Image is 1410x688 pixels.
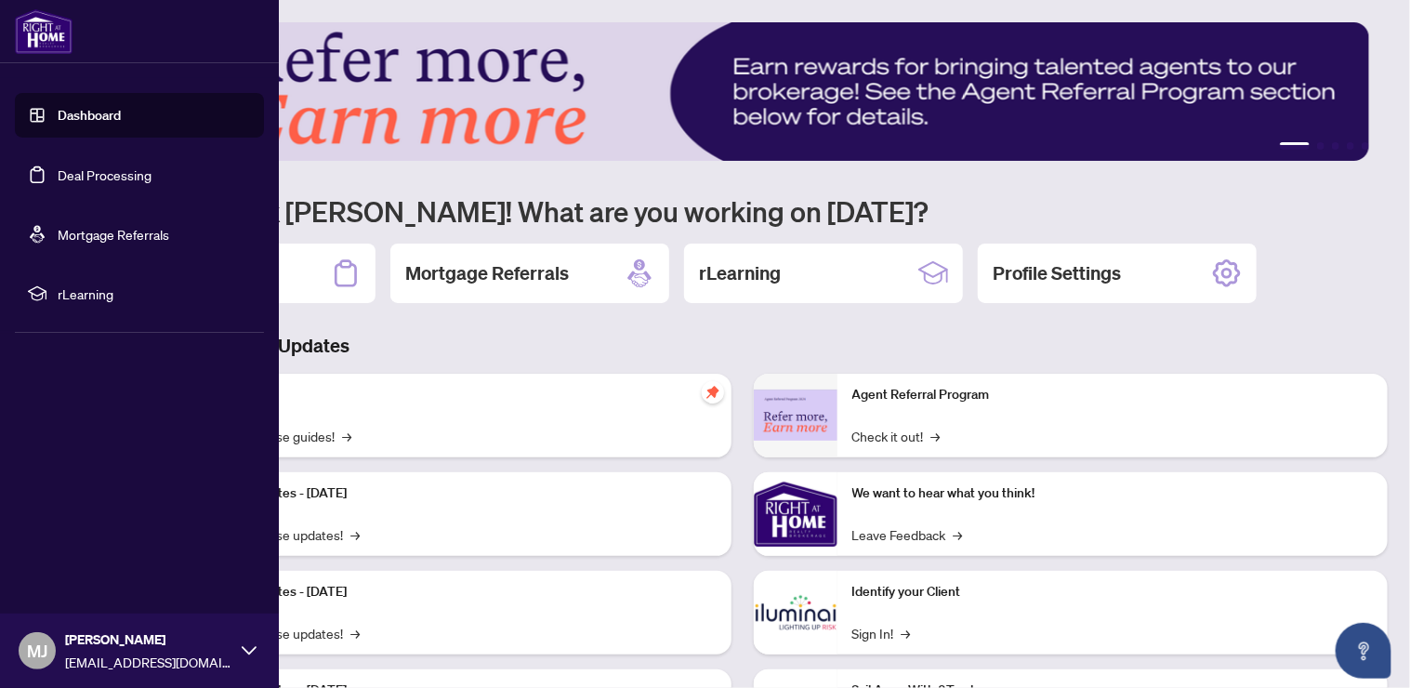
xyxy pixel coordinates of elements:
[852,385,1374,405] p: Agent Referral Program
[195,483,717,504] p: Platform Updates - [DATE]
[97,22,1369,161] img: Slide 0
[954,524,963,545] span: →
[27,638,47,664] span: MJ
[754,390,837,441] img: Agent Referral Program
[852,483,1374,504] p: We want to hear what you think!
[405,260,569,286] h2: Mortgage Referrals
[852,582,1374,602] p: Identify your Client
[350,524,360,545] span: →
[65,652,232,672] span: [EMAIL_ADDRESS][DOMAIN_NAME]
[852,426,941,446] a: Check it out!→
[195,385,717,405] p: Self-Help
[195,582,717,602] p: Platform Updates - [DATE]
[754,571,837,655] img: Identify your Client
[993,260,1121,286] h2: Profile Settings
[931,426,941,446] span: →
[1347,142,1354,150] button: 4
[58,284,251,304] span: rLearning
[1280,142,1310,150] button: 1
[97,333,1388,359] h3: Brokerage & Industry Updates
[58,226,169,243] a: Mortgage Referrals
[58,166,152,183] a: Deal Processing
[902,623,911,643] span: →
[1332,142,1339,150] button: 3
[852,623,911,643] a: Sign In!→
[15,9,72,54] img: logo
[852,524,963,545] a: Leave Feedback→
[1317,142,1324,150] button: 2
[97,193,1388,229] h1: Welcome back [PERSON_NAME]! What are you working on [DATE]?
[65,629,232,650] span: [PERSON_NAME]
[342,426,351,446] span: →
[1336,623,1391,679] button: Open asap
[754,472,837,556] img: We want to hear what you think!
[58,107,121,124] a: Dashboard
[350,623,360,643] span: →
[702,381,724,404] span: pushpin
[699,260,781,286] h2: rLearning
[1362,142,1369,150] button: 5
